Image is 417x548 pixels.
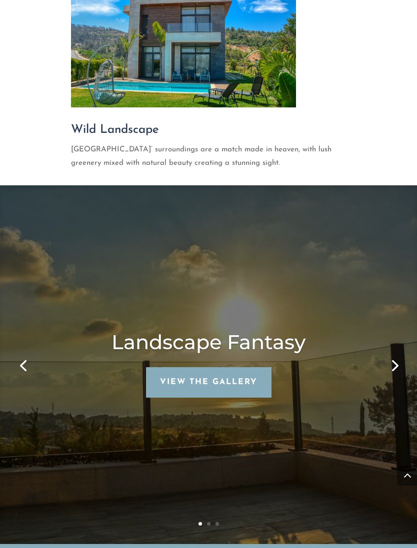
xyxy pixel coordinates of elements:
[207,522,210,526] a: 2
[71,146,331,167] span: [GEOGRAPHIC_DATA]’ surroundings are a match made in heaven, with lush greenery mixed with natural...
[215,522,219,526] a: 3
[111,330,305,354] a: Landscape Fantasy
[198,522,202,526] a: 1
[71,124,159,136] span: Wild Landscape
[146,367,271,398] a: View The Gallery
